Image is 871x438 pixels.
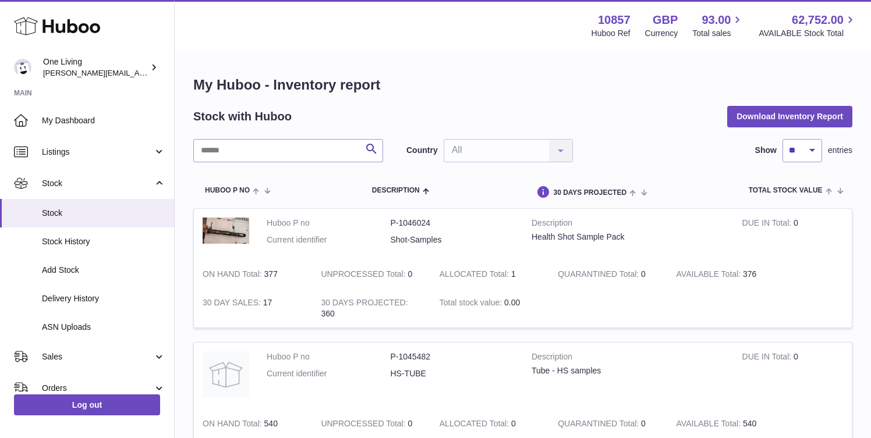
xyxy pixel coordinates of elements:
[42,208,165,219] span: Stock
[43,68,233,77] span: [PERSON_NAME][EMAIL_ADDRESS][DOMAIN_NAME]
[203,419,264,431] strong: ON HAND Total
[532,232,725,243] div: Health Shot Sample Pack
[194,409,312,438] td: 540
[267,218,391,229] dt: Huboo P no
[203,351,249,398] img: product image
[267,234,391,245] dt: Current identifier
[42,265,165,276] span: Add Stock
[14,394,160,415] a: Log out
[42,236,165,247] span: Stock History
[406,145,438,156] label: Country
[42,293,165,304] span: Delivery History
[598,12,631,28] strong: 10857
[440,419,511,431] strong: ALLOCATED Total
[759,12,857,39] a: 62,752.00 AVAILABLE Stock Total
[42,115,165,126] span: My Dashboard
[312,289,430,328] td: 360
[42,351,153,362] span: Sales
[692,12,744,39] a: 93.00 Total sales
[677,419,743,431] strong: AVAILABLE Total
[321,298,408,310] strong: 30 DAYS PROJECTED
[532,351,725,365] strong: Description
[194,260,312,289] td: 377
[14,59,31,76] img: Jessica@oneliving.com
[558,419,641,431] strong: QUARANTINED Total
[668,409,786,438] td: 540
[653,12,678,28] strong: GBP
[440,298,504,310] strong: Total stock value
[440,269,511,282] strong: ALLOCATED Total
[372,187,420,194] span: Description
[749,187,823,194] span: Total stock value
[641,269,646,279] span: 0
[668,260,786,289] td: 376
[755,145,777,156] label: Show
[312,260,430,289] td: 0
[203,269,264,282] strong: ON HAND Total
[42,178,153,189] span: Stock
[391,368,515,379] dd: HS-TUBE
[645,28,678,39] div: Currency
[193,109,292,124] h2: Stock with Huboo
[42,383,153,394] span: Orders
[194,289,312,328] td: 17
[391,234,515,245] dd: Shot-Samples
[641,419,646,428] span: 0
[267,351,391,362] dt: Huboo P no
[734,343,852,409] td: 0
[431,409,549,438] td: 0
[312,409,430,438] td: 0
[321,269,408,282] strong: UNPROCESSED Total
[759,28,857,39] span: AVAILABLE Stock Total
[742,218,794,230] strong: DUE IN Total
[828,145,852,156] span: entries
[558,269,641,282] strong: QUARANTINED Total
[42,147,153,158] span: Listings
[321,419,408,431] strong: UNPROCESSED Total
[792,12,844,28] span: 62,752.00
[532,365,725,376] div: Tube - HS samples
[431,260,549,289] td: 1
[203,298,263,310] strong: 30 DAY SALES
[43,56,148,79] div: One Living
[553,189,626,197] span: 30 DAYS PROJECTED
[205,187,250,194] span: Huboo P no
[193,76,852,94] h1: My Huboo - Inventory report
[692,28,744,39] span: Total sales
[702,12,731,28] span: 93.00
[727,106,852,127] button: Download Inventory Report
[532,218,725,232] strong: Description
[391,351,515,362] dd: P-1045482
[742,352,794,364] strong: DUE IN Total
[203,218,249,244] img: product image
[677,269,743,282] strong: AVAILABLE Total
[391,218,515,229] dd: P-1046024
[592,28,631,39] div: Huboo Ref
[504,298,520,307] span: 0.00
[42,322,165,333] span: ASN Uploads
[734,209,852,260] td: 0
[267,368,391,379] dt: Current identifier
